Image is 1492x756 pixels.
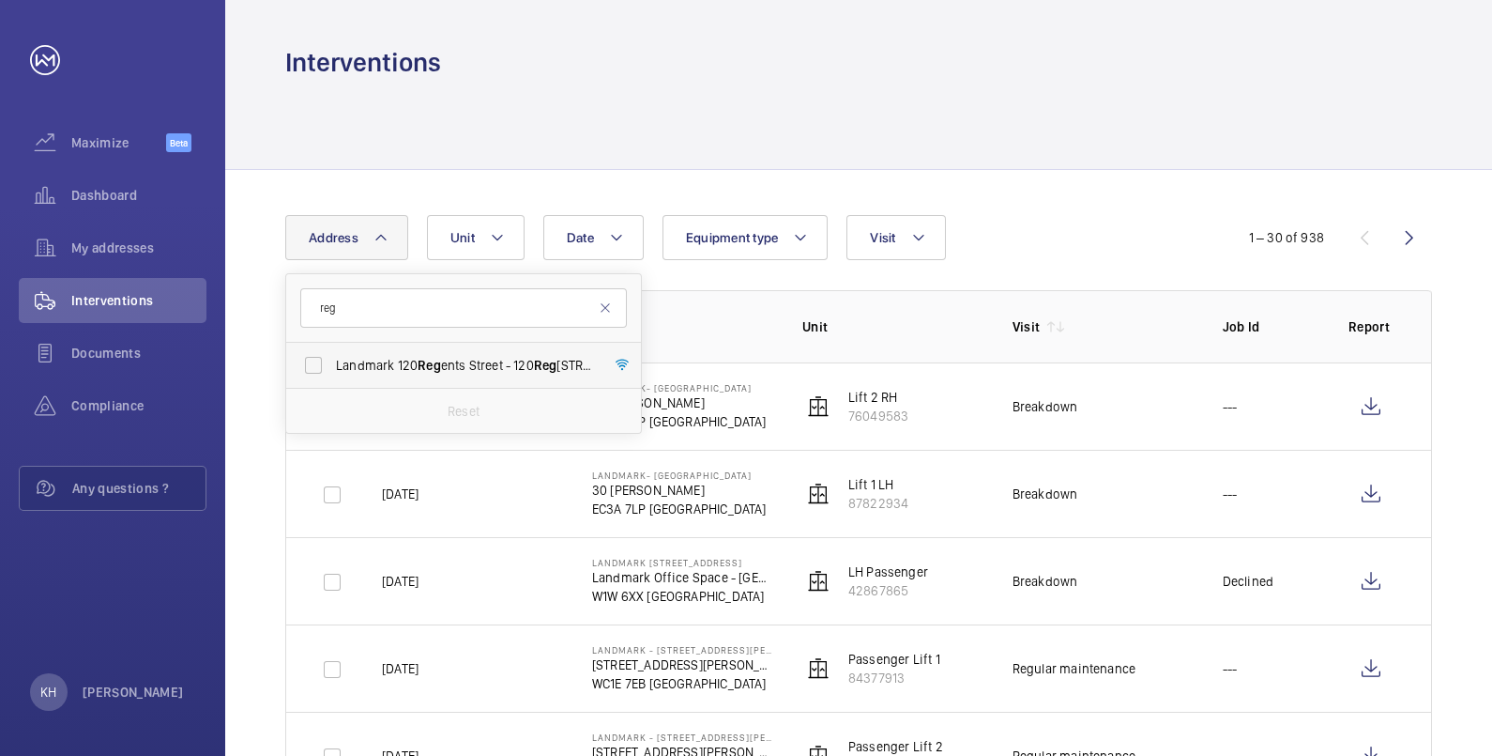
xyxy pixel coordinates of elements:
[285,45,441,80] h1: Interventions
[592,557,772,568] p: Landmark [STREET_ADDRESS]
[848,494,908,513] p: 87822934
[1223,572,1273,591] p: Declined
[567,230,594,245] span: Date
[543,215,644,260] button: Date
[166,133,191,152] span: Beta
[592,412,767,431] p: EC3A 7LP [GEOGRAPHIC_DATA]
[1012,572,1078,591] div: Breakdown
[1012,317,1041,336] p: Visit
[848,475,908,494] p: Lift 1 LH
[71,396,206,415] span: Compliance
[72,479,206,498] span: Any questions ?
[71,133,166,152] span: Maximize
[1012,659,1135,678] div: Regular maintenance
[807,657,830,680] img: elevator.svg
[40,683,56,702] p: KH
[592,568,772,587] p: Landmark Office Space - [GEOGRAPHIC_DATA]
[802,317,982,336] p: Unit
[71,344,206,363] span: Documents
[534,358,557,373] span: Reg
[1348,317,1393,336] p: Report
[592,481,767,500] p: 30 [PERSON_NAME]
[309,230,358,245] span: Address
[592,674,772,693] p: WC1E 7EB [GEOGRAPHIC_DATA]
[418,358,441,373] span: Reg
[1012,485,1078,503] div: Breakdown
[592,393,767,412] p: 30 [PERSON_NAME]
[592,470,767,481] p: Landmark- [GEOGRAPHIC_DATA]
[662,215,829,260] button: Equipment type
[592,732,772,743] p: Landmark - [STREET_ADDRESS][PERSON_NAME]
[336,356,594,375] span: Landmark 120 ents Street - 120 [STREET_ADDRESS]
[848,669,940,687] p: 84377913
[848,737,943,756] p: Passenger Lift 2
[71,291,206,310] span: Interventions
[1223,317,1318,336] p: Job Id
[1223,485,1238,503] p: ---
[382,659,419,678] p: [DATE]
[848,581,928,600] p: 42867865
[848,407,908,425] p: 76049583
[382,485,419,503] p: [DATE]
[686,230,779,245] span: Equipment type
[427,215,525,260] button: Unit
[592,500,767,518] p: EC3A 7LP [GEOGRAPHIC_DATA]
[848,388,908,407] p: Lift 2 RH
[300,288,627,328] input: Search by address
[592,644,772,656] p: Landmark - [STREET_ADDRESS][PERSON_NAME]
[848,650,940,669] p: Passenger Lift 1
[285,215,408,260] button: Address
[807,570,830,593] img: elevator.svg
[450,230,475,245] span: Unit
[71,186,206,205] span: Dashboard
[592,656,772,674] p: [STREET_ADDRESS][PERSON_NAME]
[807,483,830,505] img: elevator.svg
[382,572,419,591] p: [DATE]
[592,382,767,393] p: Landmark- [GEOGRAPHIC_DATA]
[848,563,928,581] p: LH Passenger
[592,317,772,336] p: Address
[846,215,945,260] button: Visit
[1223,659,1238,678] p: ---
[71,239,206,257] span: My addresses
[592,587,772,606] p: W1W 6XX [GEOGRAPHIC_DATA]
[807,395,830,418] img: elevator.svg
[1223,397,1238,416] p: ---
[1012,397,1078,416] div: Breakdown
[1249,228,1324,247] div: 1 – 30 of 938
[870,230,895,245] span: Visit
[448,402,480,421] p: Reset
[83,683,184,702] p: [PERSON_NAME]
